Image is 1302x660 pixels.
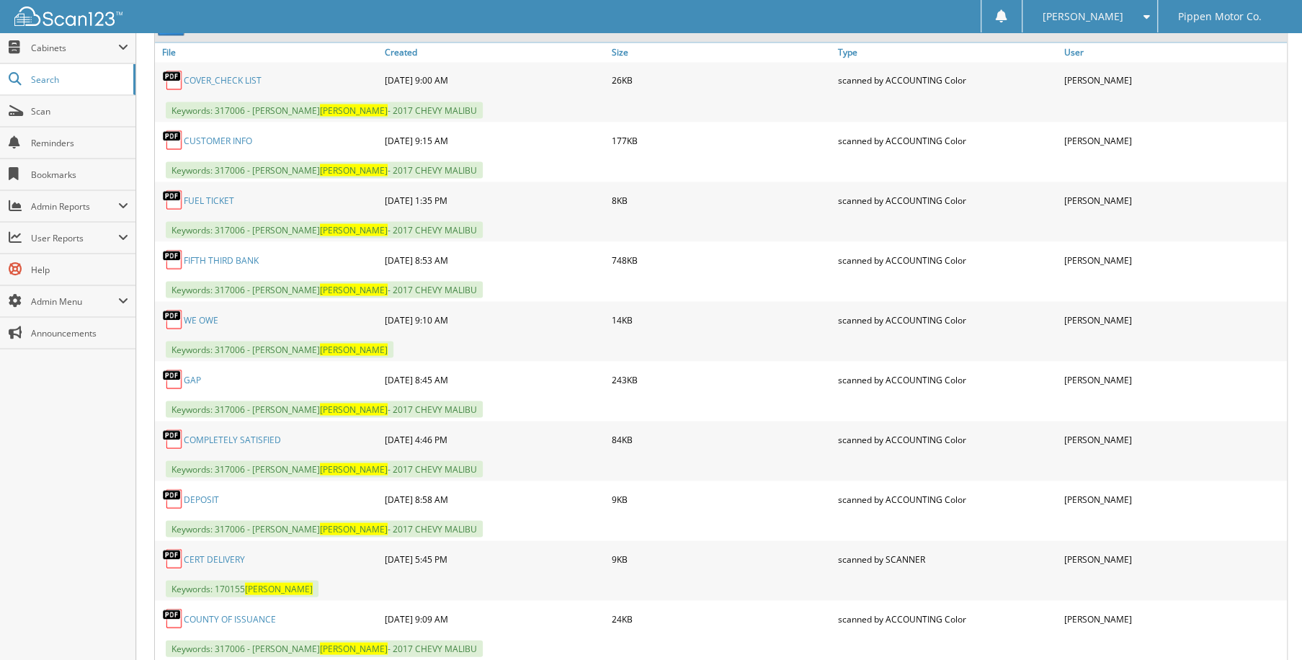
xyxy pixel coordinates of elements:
[1061,365,1287,393] div: [PERSON_NAME]
[607,365,834,393] div: 243KB
[320,522,388,535] span: [PERSON_NAME]
[320,403,388,415] span: [PERSON_NAME]
[162,189,184,210] img: PDF.png
[31,264,128,276] span: Help
[834,185,1061,214] div: scanned by ACCOUNTING Color
[162,129,184,151] img: PDF.png
[320,223,388,236] span: [PERSON_NAME]
[1061,424,1287,453] div: [PERSON_NAME]
[607,185,834,214] div: 8KB
[166,580,318,597] span: Keywords: 170155
[1061,245,1287,274] div: [PERSON_NAME]
[166,341,393,357] span: Keywords: 317006 - [PERSON_NAME]
[1230,591,1302,660] iframe: Chat Widget
[1061,66,1287,94] div: [PERSON_NAME]
[162,249,184,270] img: PDF.png
[184,553,245,565] a: CERT DELIVERY
[834,125,1061,154] div: scanned by ACCOUNTING Color
[1061,125,1287,154] div: [PERSON_NAME]
[381,544,607,573] div: [DATE] 5:45 PM
[162,428,184,450] img: PDF.png
[834,484,1061,513] div: scanned by ACCOUNTING Color
[184,313,218,326] a: WE OWE
[607,484,834,513] div: 9KB
[184,612,276,625] a: COUNTY OF ISSUANCE
[381,484,607,513] div: [DATE] 8:58 AM
[1061,544,1287,573] div: [PERSON_NAME]
[1178,12,1262,21] span: Pippen Motor Co.
[381,245,607,274] div: [DATE] 8:53 AM
[166,102,483,118] span: Keywords: 317006 - [PERSON_NAME] - 2017 CHEVY MALIBU
[31,42,118,54] span: Cabinets
[166,221,483,238] span: Keywords: 317006 - [PERSON_NAME] - 2017 CHEVY MALIBU
[184,74,262,86] a: COVER_CHECK LIST
[381,305,607,334] div: [DATE] 9:10 AM
[834,43,1061,62] a: Type
[1061,43,1287,62] a: User
[166,401,483,417] span: Keywords: 317006 - [PERSON_NAME] - 2017 CHEVY MALIBU
[320,164,388,176] span: [PERSON_NAME]
[381,365,607,393] div: [DATE] 8:45 AM
[607,305,834,334] div: 14KB
[162,488,184,509] img: PDF.png
[31,327,128,339] span: Announcements
[320,343,388,355] span: [PERSON_NAME]
[607,66,834,94] div: 26KB
[162,308,184,330] img: PDF.png
[31,169,128,181] span: Bookmarks
[607,544,834,573] div: 9KB
[14,6,122,26] img: scan123-logo-white.svg
[245,582,313,594] span: [PERSON_NAME]
[162,607,184,629] img: PDF.png
[381,185,607,214] div: [DATE] 1:35 PM
[184,134,252,146] a: CUSTOMER INFO
[607,424,834,453] div: 84KB
[834,365,1061,393] div: scanned by ACCOUNTING Color
[834,544,1061,573] div: scanned by SCANNER
[834,66,1061,94] div: scanned by ACCOUNTING Color
[166,460,483,477] span: Keywords: 317006 - [PERSON_NAME] - 2017 CHEVY MALIBU
[607,245,834,274] div: 748KB
[381,125,607,154] div: [DATE] 9:15 AM
[381,43,607,62] a: Created
[381,66,607,94] div: [DATE] 9:00 AM
[1061,604,1287,633] div: [PERSON_NAME]
[162,368,184,390] img: PDF.png
[155,43,381,62] a: File
[607,125,834,154] div: 177KB
[166,161,483,178] span: Keywords: 317006 - [PERSON_NAME] - 2017 CHEVY MALIBU
[320,104,388,116] span: [PERSON_NAME]
[834,424,1061,453] div: scanned by ACCOUNTING Color
[31,295,118,308] span: Admin Menu
[834,604,1061,633] div: scanned by ACCOUNTING Color
[320,463,388,475] span: [PERSON_NAME]
[1061,185,1287,214] div: [PERSON_NAME]
[1061,305,1287,334] div: [PERSON_NAME]
[31,105,128,117] span: Scan
[834,305,1061,334] div: scanned by ACCOUNTING Color
[31,137,128,149] span: Reminders
[184,493,219,505] a: DEPOSIT
[1061,484,1287,513] div: [PERSON_NAME]
[834,245,1061,274] div: scanned by ACCOUNTING Color
[607,43,834,62] a: Size
[31,232,118,244] span: User Reports
[162,548,184,569] img: PDF.png
[320,283,388,295] span: [PERSON_NAME]
[1043,12,1123,21] span: [PERSON_NAME]
[184,194,234,206] a: FUEL TICKET
[607,604,834,633] div: 24KB
[31,200,118,213] span: Admin Reports
[320,642,388,654] span: [PERSON_NAME]
[184,254,259,266] a: FIFTH THIRD BANK
[184,373,201,385] a: GAP
[166,281,483,298] span: Keywords: 317006 - [PERSON_NAME] - 2017 CHEVY MALIBU
[381,604,607,633] div: [DATE] 9:09 AM
[184,433,281,445] a: COMPLETELY SATISFIED
[166,640,483,656] span: Keywords: 317006 - [PERSON_NAME] - 2017 CHEVY MALIBU
[381,424,607,453] div: [DATE] 4:46 PM
[162,69,184,91] img: PDF.png
[31,73,126,86] span: Search
[166,520,483,537] span: Keywords: 317006 - [PERSON_NAME] - 2017 CHEVY MALIBU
